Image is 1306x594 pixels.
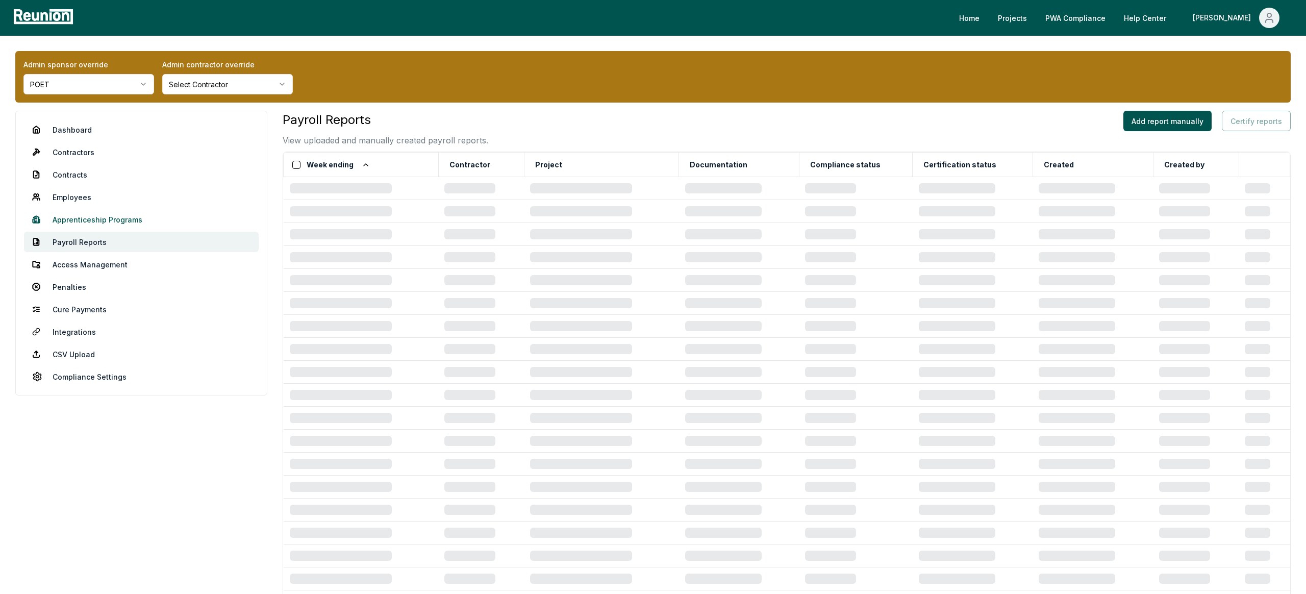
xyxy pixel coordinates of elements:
button: Created by [1162,155,1207,175]
button: Documentation [688,155,749,175]
button: Created [1042,155,1076,175]
a: Access Management [24,254,259,275]
a: CSV Upload [24,344,259,364]
a: Help Center [1116,8,1174,28]
a: Penalties [24,277,259,297]
button: [PERSON_NAME] [1185,8,1288,28]
a: Contracts [24,164,259,185]
label: Admin contractor override [162,59,293,70]
a: Contractors [24,142,259,162]
a: Payroll Reports [24,232,259,252]
h3: Payroll Reports [283,111,488,129]
a: Dashboard [24,119,259,140]
a: Integrations [24,321,259,342]
p: View uploaded and manually created payroll reports. [283,134,488,146]
button: Project [533,155,564,175]
label: Admin sponsor override [23,59,154,70]
a: Projects [990,8,1035,28]
button: Add report manually [1123,111,1212,131]
div: [PERSON_NAME] [1193,8,1255,28]
button: Compliance status [808,155,883,175]
button: Certification status [921,155,998,175]
a: PWA Compliance [1037,8,1114,28]
a: Apprenticeship Programs [24,209,259,230]
button: Week ending [305,155,372,175]
nav: Main [951,8,1296,28]
a: Home [951,8,988,28]
a: Cure Payments [24,299,259,319]
a: Employees [24,187,259,207]
button: Contractor [447,155,492,175]
a: Compliance Settings [24,366,259,387]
